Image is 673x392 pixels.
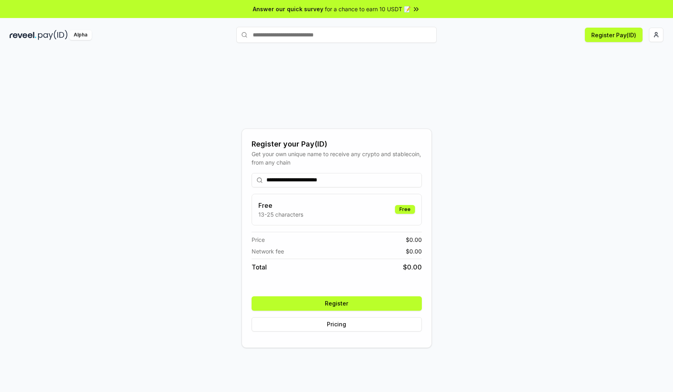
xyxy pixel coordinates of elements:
span: $ 0.00 [406,247,422,255]
span: Answer our quick survey [253,5,323,13]
button: Register Pay(ID) [585,28,643,42]
div: Register your Pay(ID) [252,139,422,150]
span: Network fee [252,247,284,255]
img: pay_id [38,30,68,40]
div: Free [395,205,415,214]
h3: Free [258,201,303,210]
span: for a chance to earn 10 USDT 📝 [325,5,411,13]
button: Pricing [252,317,422,332]
div: Alpha [69,30,92,40]
div: Get your own unique name to receive any crypto and stablecoin, from any chain [252,150,422,167]
p: 13-25 characters [258,210,303,219]
button: Register [252,296,422,311]
span: Total [252,262,267,272]
span: $ 0.00 [406,235,422,244]
span: Price [252,235,265,244]
span: $ 0.00 [403,262,422,272]
img: reveel_dark [10,30,36,40]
